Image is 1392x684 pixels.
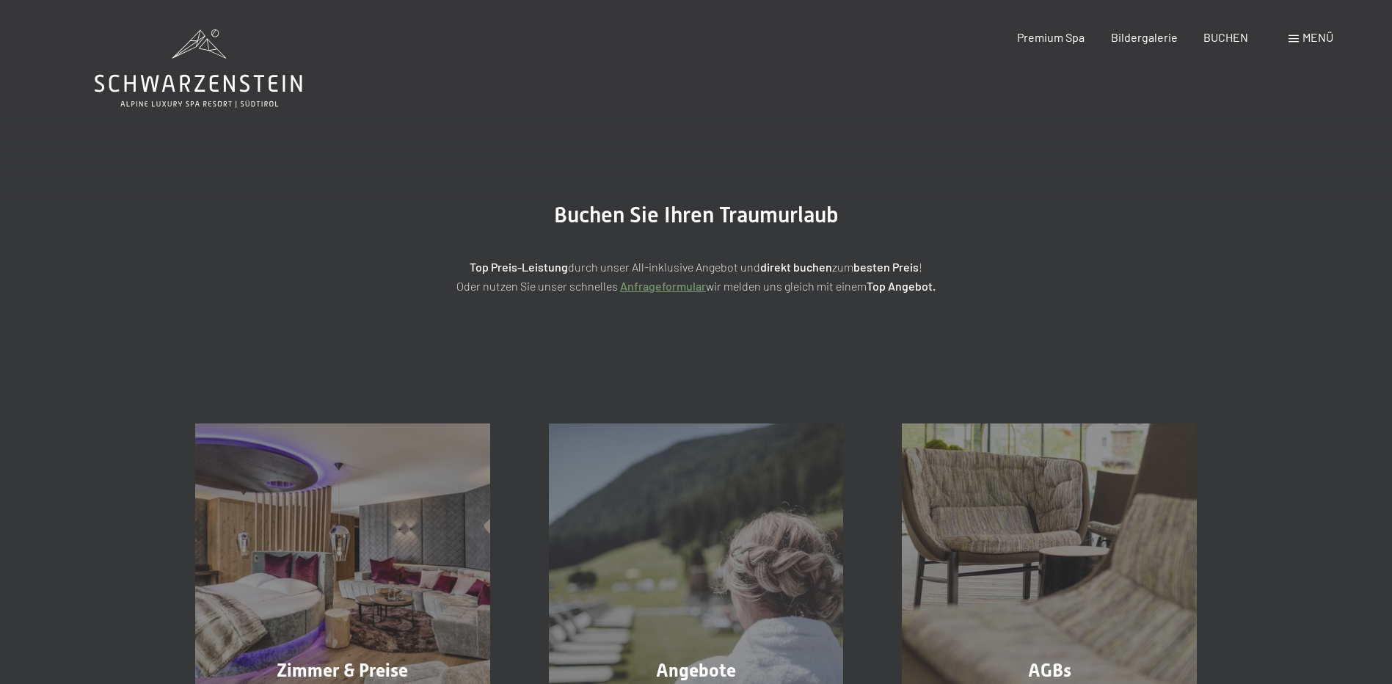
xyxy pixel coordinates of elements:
span: Angebote [656,660,736,681]
p: durch unser All-inklusive Angebot und zum ! Oder nutzen Sie unser schnelles wir melden uns gleich... [329,258,1063,295]
span: AGBs [1028,660,1071,681]
span: Buchen Sie Ihren Traumurlaub [554,202,839,228]
span: Menü [1302,30,1333,44]
strong: Top Preis-Leistung [470,260,568,274]
a: Premium Spa [1017,30,1085,44]
span: Zimmer & Preise [277,660,408,681]
strong: direkt buchen [760,260,832,274]
a: BUCHEN [1203,30,1248,44]
strong: besten Preis [853,260,919,274]
a: Bildergalerie [1111,30,1178,44]
strong: Top Angebot. [867,279,936,293]
a: Anfrageformular [620,279,706,293]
